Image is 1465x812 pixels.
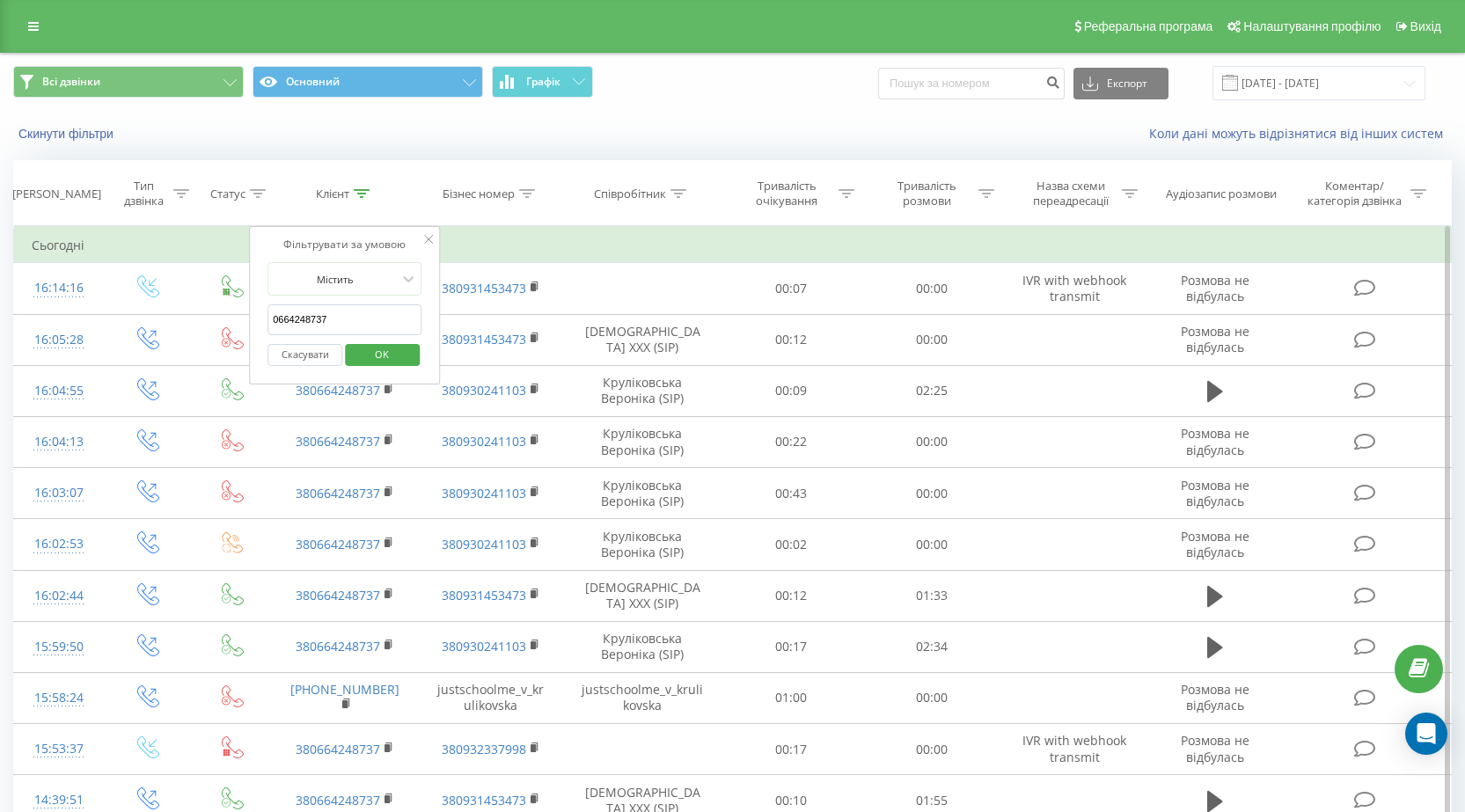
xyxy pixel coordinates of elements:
td: 00:00 [861,314,1002,365]
div: 15:59:50 [32,630,86,664]
span: Розмова не відбулась [1181,323,1249,355]
div: 16:05:28 [32,323,86,357]
span: Графік [526,76,560,88]
a: 380664248737 [296,433,380,450]
span: Реферальна програма [1084,19,1213,33]
div: Тривалість очікування [740,179,834,208]
td: Круліковська Вероніка (SIP) [564,416,722,467]
td: 00:09 [721,365,861,416]
td: IVR with webhook transmit [1001,724,1147,775]
span: Розмова не відбулась [1181,681,1249,713]
div: Тривалість розмови [880,179,974,208]
a: 380664248737 [296,485,380,501]
td: 00:12 [721,570,861,621]
a: 380931453473 [442,331,526,347]
span: Налаштування профілю [1243,19,1381,33]
button: Основний [253,66,483,98]
a: 380664248737 [296,741,380,757]
span: Всі дзвінки [42,75,100,89]
td: 00:00 [861,468,1002,519]
a: Коли дані можуть відрізнятися вiд інших систем [1149,125,1452,142]
a: 380664248737 [296,638,380,655]
div: 16:04:55 [32,374,86,408]
div: Фільтрувати за умовою [267,236,422,253]
div: 16:14:16 [32,271,86,305]
td: Круліковська Вероніка (SIP) [564,621,722,672]
button: Графік [492,66,593,98]
span: Розмова не відбулась [1181,732,1249,764]
a: 380930241103 [442,485,526,501]
a: 380930241103 [442,536,526,552]
a: 380664248737 [296,382,380,399]
td: Сьогодні [14,228,1452,263]
a: 380930241103 [442,382,526,399]
td: [DEMOGRAPHIC_DATA] XXX (SIP) [564,570,722,621]
div: Open Intercom Messenger [1405,713,1447,755]
a: 380931453473 [442,587,526,604]
td: 00:00 [861,724,1002,775]
div: Тип дзвінка [119,179,168,208]
td: [DEMOGRAPHIC_DATA] XXX (SIP) [564,314,722,365]
a: 380664248737 [296,792,380,808]
div: 16:04:13 [32,425,86,459]
div: Коментар/категорія дзвінка [1303,179,1406,208]
div: Клієнт [316,187,349,201]
span: Розмова не відбулась [1181,272,1249,304]
input: Введіть значення [267,304,422,335]
td: 00:43 [721,468,861,519]
td: 00:02 [721,519,861,570]
button: Експорт [1073,68,1168,99]
td: justschoolme_v_krulikovska [564,672,722,723]
div: Бізнес номер [443,187,515,201]
a: 380664248737 [296,536,380,552]
div: 16:03:07 [32,476,86,510]
div: 16:02:53 [32,527,86,561]
td: Круліковська Вероніка (SIP) [564,519,722,570]
div: [PERSON_NAME] [12,187,101,201]
td: 00:00 [861,519,1002,570]
a: 380931453473 [442,280,526,296]
button: Всі дзвінки [13,66,244,98]
div: 15:53:37 [32,732,86,766]
span: Розмова не відбулась [1181,425,1249,457]
td: Круліковська Вероніка (SIP) [564,365,722,416]
td: 01:33 [861,570,1002,621]
td: 00:07 [721,263,861,314]
td: justschoolme_v_krulikovska [418,672,564,723]
a: 380932337998 [442,741,526,757]
td: 00:17 [721,621,861,672]
td: 02:34 [861,621,1002,672]
div: Назва схеми переадресації [1023,179,1117,208]
td: Круліковська Вероніка (SIP) [564,468,722,519]
span: Розмова не відбулась [1181,477,1249,509]
a: [PHONE_NUMBER] [290,681,399,698]
td: 00:00 [861,263,1002,314]
a: 380930241103 [442,433,526,450]
td: IVR with webhook transmit [1001,263,1147,314]
td: 00:12 [721,314,861,365]
td: 00:17 [721,724,861,775]
a: 380931453473 [442,792,526,808]
td: 00:22 [721,416,861,467]
div: 15:58:24 [32,681,86,715]
td: 00:00 [861,416,1002,467]
div: 16:02:44 [32,579,86,613]
a: 380930241103 [442,638,526,655]
button: OK [345,344,420,366]
div: Аудіозапис розмови [1166,187,1277,201]
span: Вихід [1410,19,1441,33]
input: Пошук за номером [878,68,1065,99]
div: Статус [210,187,245,201]
td: 01:00 [721,672,861,723]
a: 380664248737 [296,587,380,604]
span: Розмова не відбулась [1181,528,1249,560]
button: Скасувати [267,344,342,366]
button: Скинути фільтри [13,126,122,142]
td: 00:00 [861,672,1002,723]
span: OK [357,340,407,368]
td: 02:25 [861,365,1002,416]
div: Співробітник [594,187,666,201]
